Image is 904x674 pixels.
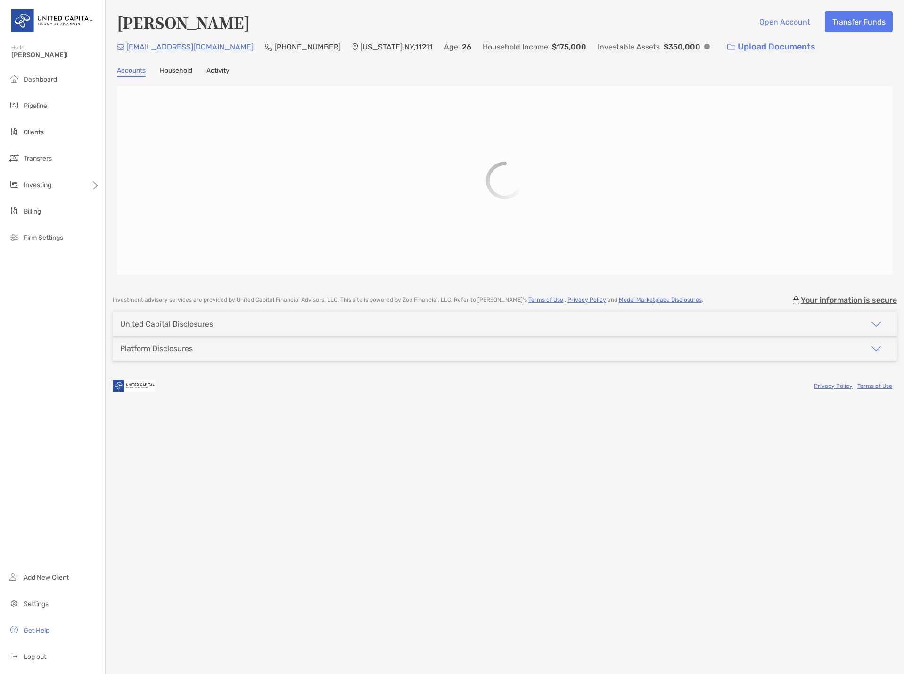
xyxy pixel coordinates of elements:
[444,41,458,53] p: Age
[117,11,250,33] h4: [PERSON_NAME]
[274,41,341,53] p: [PHONE_NUMBER]
[814,383,853,389] a: Privacy Policy
[117,66,146,77] a: Accounts
[11,51,99,59] span: [PERSON_NAME]!
[8,179,20,190] img: investing icon
[11,4,94,38] img: United Capital Logo
[462,41,471,53] p: 26
[8,598,20,609] img: settings icon
[24,128,44,136] span: Clients
[721,37,822,57] a: Upload Documents
[24,600,49,608] span: Settings
[598,41,660,53] p: Investable Assets
[528,296,563,303] a: Terms of Use
[752,11,817,32] button: Open Account
[8,231,20,243] img: firm-settings icon
[8,624,20,635] img: get-help icon
[567,296,606,303] a: Privacy Policy
[265,43,272,51] img: Phone Icon
[8,99,20,111] img: pipeline icon
[24,102,47,110] span: Pipeline
[8,571,20,583] img: add_new_client icon
[801,296,897,304] p: Your information is secure
[24,181,51,189] span: Investing
[8,152,20,164] img: transfers icon
[206,66,230,77] a: Activity
[727,44,735,50] img: button icon
[24,207,41,215] span: Billing
[120,344,193,353] div: Platform Disclosures
[8,73,20,84] img: dashboard icon
[8,650,20,662] img: logout icon
[871,343,882,354] img: icon arrow
[113,375,155,396] img: company logo
[120,320,213,329] div: United Capital Disclosures
[24,626,49,634] span: Get Help
[24,234,63,242] span: Firm Settings
[24,75,57,83] span: Dashboard
[619,296,702,303] a: Model Marketplace Disclosures
[352,43,358,51] img: Location Icon
[8,126,20,137] img: clients icon
[871,319,882,330] img: icon arrow
[552,41,586,53] p: $175,000
[24,574,69,582] span: Add New Client
[24,653,46,661] span: Log out
[483,41,548,53] p: Household Income
[160,66,192,77] a: Household
[704,44,710,49] img: Info Icon
[8,205,20,216] img: billing icon
[24,155,52,163] span: Transfers
[113,296,703,304] p: Investment advisory services are provided by United Capital Financial Advisors, LLC . This site i...
[360,41,433,53] p: [US_STATE] , NY , 11211
[126,41,254,53] p: [EMAIL_ADDRESS][DOMAIN_NAME]
[825,11,893,32] button: Transfer Funds
[857,383,892,389] a: Terms of Use
[664,41,700,53] p: $350,000
[117,44,124,50] img: Email Icon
